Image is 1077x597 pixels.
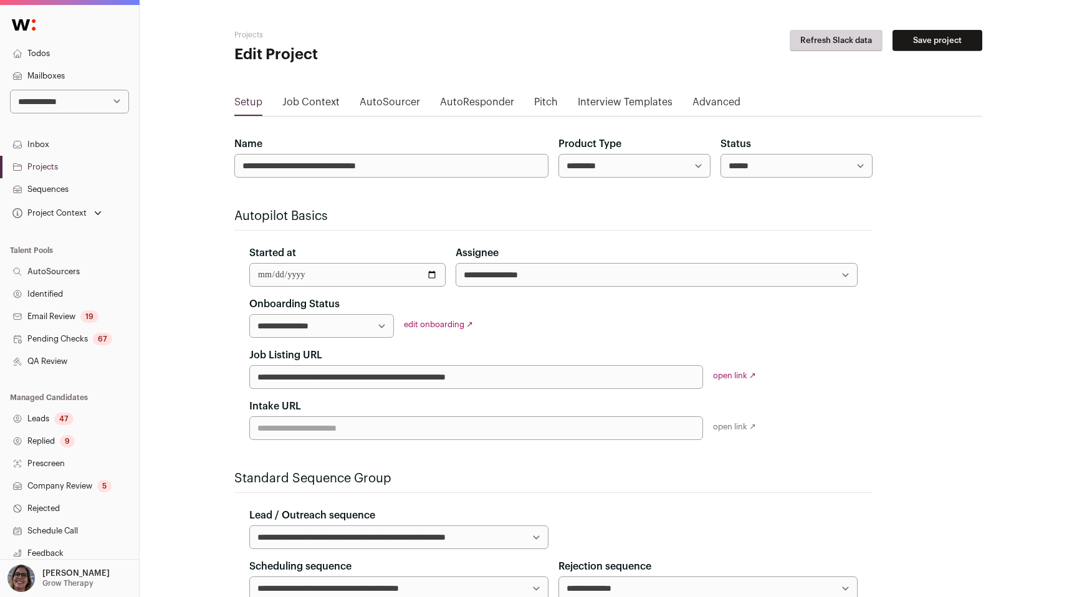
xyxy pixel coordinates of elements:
label: Scheduling sequence [249,559,352,574]
button: Open dropdown [10,204,104,222]
button: Refresh Slack data [790,30,883,51]
div: 67 [93,333,112,345]
h2: Standard Sequence Group [234,470,873,487]
h1: Edit Project [234,45,484,65]
label: Onboarding Status [249,297,340,312]
p: [PERSON_NAME] [42,568,110,578]
div: Project Context [10,208,87,218]
label: Assignee [456,246,499,260]
label: Intake URL [249,399,301,414]
img: Wellfound [5,12,42,37]
button: Save project [893,30,982,51]
div: 9 [60,435,75,447]
label: Name [234,136,262,151]
h2: Projects [234,30,484,40]
a: Job Context [282,95,340,115]
a: AutoResponder [440,95,514,115]
h2: Autopilot Basics [234,208,873,225]
div: 47 [54,413,74,425]
p: Grow Therapy [42,578,93,588]
a: Pitch [534,95,558,115]
label: Rejection sequence [558,559,651,574]
label: Lead / Outreach sequence [249,508,375,523]
a: Interview Templates [578,95,673,115]
a: edit onboarding ↗ [404,320,473,328]
label: Status [720,136,751,151]
a: AutoSourcer [360,95,420,115]
a: Setup [234,95,262,115]
img: 7265042-medium_jpg [7,565,35,592]
a: Advanced [692,95,740,115]
div: 5 [97,480,112,492]
button: Open dropdown [5,565,112,592]
label: Job Listing URL [249,348,322,363]
label: Started at [249,246,296,260]
a: open link ↗ [713,371,756,380]
label: Product Type [558,136,621,151]
div: 19 [80,310,98,323]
